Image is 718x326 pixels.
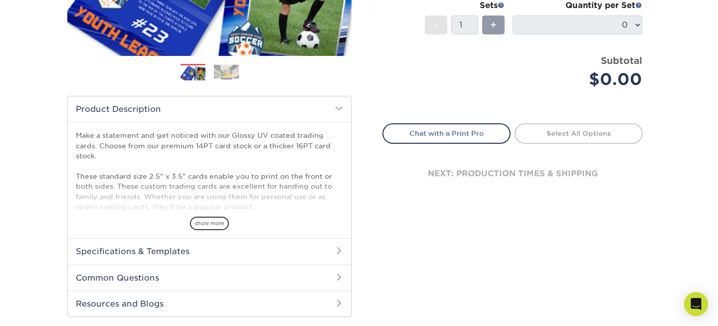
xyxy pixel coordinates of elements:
[520,67,642,91] div: $0.00
[382,144,643,204] div: next: production times & shipping
[190,217,229,230] span: show more
[382,123,511,143] a: Chat with a Print Pro
[490,17,497,32] span: +
[68,291,351,317] h2: Resources and Blogs
[76,130,343,253] p: Make a statement and get noticed with our Glossy UV coated trading cards. Choose from our premium...
[68,238,351,264] h2: Specifications & Templates
[684,292,708,316] div: Open Intercom Messenger
[214,64,239,80] img: Trading Cards 02
[68,96,351,122] h2: Product Description
[68,265,351,291] h2: Common Questions
[601,55,642,66] strong: Subtotal
[515,123,643,143] a: Select All Options
[434,17,438,32] span: -
[180,64,205,82] img: Trading Cards 01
